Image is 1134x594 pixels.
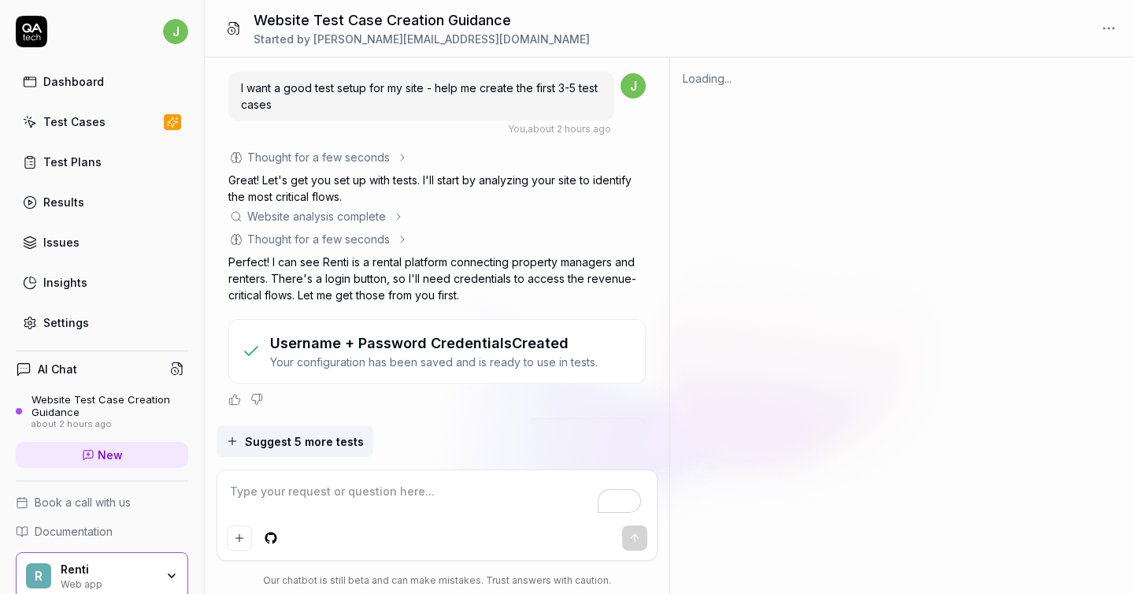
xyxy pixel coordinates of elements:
[26,563,51,588] span: R
[313,32,590,46] span: [PERSON_NAME][EMAIL_ADDRESS][DOMAIN_NAME]
[16,227,188,258] a: Issues
[621,73,646,98] span: j
[270,354,598,370] p: Your configuration has been saved and is ready to use in tests.
[163,16,188,47] button: j
[228,393,241,406] button: Positive feedback
[16,494,188,510] a: Book a call with us
[43,274,87,291] div: Insights
[16,523,188,540] a: Documentation
[250,393,263,406] button: Negative feedback
[16,307,188,338] a: Settings
[247,208,386,225] div: Website analysis complete
[254,31,590,47] div: Started by
[98,447,123,463] span: New
[43,154,102,170] div: Test Plans
[43,73,104,90] div: Dashboard
[241,81,598,111] span: I want a good test setup for my site - help me create the first 3-5 test cases
[43,234,80,251] div: Issues
[43,194,84,210] div: Results
[163,19,188,44] span: j
[16,66,188,97] a: Dashboard
[16,106,188,137] a: Test Cases
[16,267,188,298] a: Insights
[217,574,658,588] div: Our chatbot is still beta and can make mistakes. Trust answers with caution.
[31,419,188,430] div: about 2 hours ago
[31,393,188,419] div: Website Test Case Creation Guidance
[61,562,155,577] div: Renti
[228,172,646,205] p: Great! Let's get you set up with tests. I'll start by analyzing your site to identify the most cr...
[61,577,155,589] div: Web app
[270,332,598,354] h3: Username + Password Credentials Created
[227,525,252,551] button: Add attachment
[228,254,646,303] p: Perfect! I can see Renti is a rental platform connecting property managers and renters. There's a...
[35,523,113,540] span: Documentation
[16,442,188,468] a: New
[217,425,373,457] button: Suggest 5 more tests
[247,149,390,165] div: Thought for a few seconds
[43,314,89,331] div: Settings
[16,147,188,177] a: Test Plans
[508,122,611,136] div: , about 2 hours ago
[508,123,525,135] span: You
[245,433,364,450] span: Suggest 5 more tests
[254,9,590,31] h1: Website Test Case Creation Guidance
[557,424,636,440] span: Config created
[35,494,131,510] span: Book a call with us
[227,480,648,519] textarea: To enrich screen reader interactions, please activate Accessibility in Grammarly extension settings
[43,113,106,130] div: Test Cases
[38,361,77,377] h4: AI Chat
[16,393,188,429] a: Website Test Case Creation Guidanceabout 2 hours ago
[16,187,188,217] a: Results
[247,231,390,247] div: Thought for a few seconds
[683,70,1121,87] div: Loading...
